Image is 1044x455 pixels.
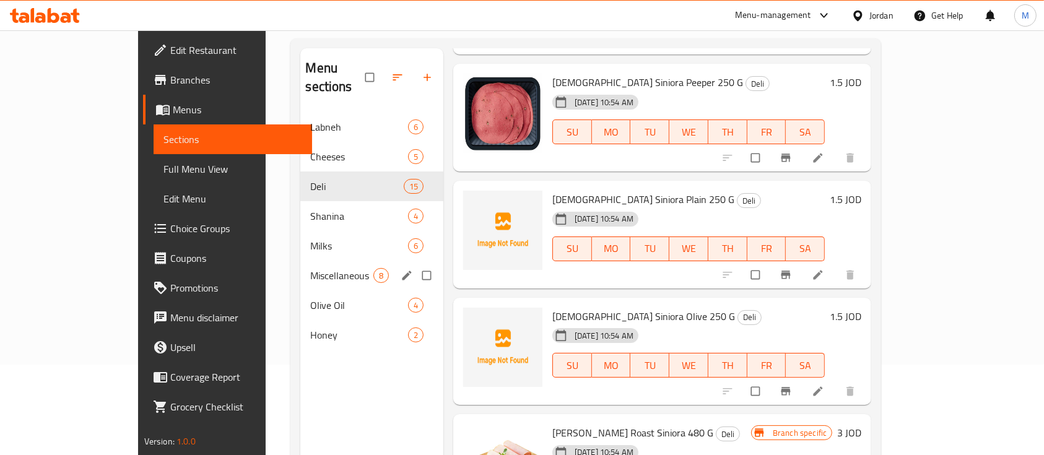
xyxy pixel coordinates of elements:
[409,121,423,133] span: 6
[374,270,388,282] span: 8
[399,267,417,284] button: edit
[170,43,303,58] span: Edit Restaurant
[713,240,742,258] span: TH
[154,124,313,154] a: Sections
[635,123,664,141] span: TU
[143,273,313,303] a: Promotions
[772,144,802,171] button: Branch-specific-item
[300,107,443,355] nav: Menu sections
[837,261,866,288] button: delete
[786,236,825,261] button: SA
[408,238,424,253] div: items
[635,357,664,375] span: TU
[592,353,631,378] button: MO
[305,59,365,96] h2: Menu sections
[597,357,626,375] span: MO
[154,184,313,214] a: Edit Menu
[830,191,861,208] h6: 1.5 JOD
[674,123,703,141] span: WE
[669,119,708,144] button: WE
[170,280,303,295] span: Promotions
[408,149,424,164] div: items
[310,238,407,253] span: Milks
[837,144,866,171] button: delete
[143,95,313,124] a: Menus
[143,65,313,95] a: Branches
[592,236,631,261] button: MO
[170,399,303,414] span: Grocery Checklist
[463,308,542,387] img: Islamic Siniora Olive 250 G
[1022,9,1029,22] span: M
[300,261,443,290] div: Miscellaneous8edit
[746,77,769,91] span: Deli
[747,353,786,378] button: FR
[300,142,443,171] div: Cheeses5
[408,119,424,134] div: items
[170,340,303,355] span: Upsell
[552,307,735,326] span: [DEMOGRAPHIC_DATA] Siniora Olive 250 G
[310,298,407,313] div: Olive Oil
[173,102,303,117] span: Menus
[592,119,631,144] button: MO
[747,119,786,144] button: FR
[300,231,443,261] div: Milks6
[791,123,820,141] span: SA
[358,66,384,89] span: Select all sections
[300,201,443,231] div: Shanina4
[170,251,303,266] span: Coupons
[737,194,760,208] span: Deli
[300,171,443,201] div: Deli15
[310,209,407,223] span: Shanina
[170,221,303,236] span: Choice Groups
[552,73,743,92] span: [DEMOGRAPHIC_DATA] Siniora Peeper 250 G
[310,149,407,164] span: Cheeses
[384,64,414,91] span: Sort sections
[558,357,587,375] span: SU
[869,9,894,22] div: Jordan
[310,268,373,283] div: Miscellaneous
[170,370,303,384] span: Coverage Report
[708,119,747,144] button: TH
[597,240,626,258] span: MO
[752,357,781,375] span: FR
[409,329,423,341] span: 2
[409,240,423,252] span: 6
[143,392,313,422] a: Grocery Checklist
[310,179,403,194] span: Deli
[737,193,761,208] div: Deli
[300,290,443,320] div: Olive Oil4
[747,236,786,261] button: FR
[463,74,542,153] img: Islamic Siniora Peeper 250 G
[552,190,734,209] span: [DEMOGRAPHIC_DATA] Siniora Plain 250 G
[786,119,825,144] button: SA
[300,320,443,350] div: Honey2
[735,8,811,23] div: Menu-management
[812,269,827,281] a: Edit menu item
[744,146,770,170] span: Select to update
[143,214,313,243] a: Choice Groups
[635,240,664,258] span: TU
[310,119,407,134] div: Labneh
[409,210,423,222] span: 4
[163,191,303,206] span: Edit Menu
[744,379,770,403] span: Select to update
[746,76,770,91] div: Deli
[143,35,313,65] a: Edit Restaurant
[713,123,742,141] span: TH
[738,310,761,324] span: Deli
[163,162,303,176] span: Full Menu View
[708,236,747,261] button: TH
[768,427,832,439] span: Branch specific
[143,332,313,362] a: Upsell
[552,236,592,261] button: SU
[837,424,861,441] h6: 3 JOD
[404,179,424,194] div: items
[812,152,827,164] a: Edit menu item
[674,240,703,258] span: WE
[669,353,708,378] button: WE
[772,261,802,288] button: Branch-specific-item
[716,427,740,441] div: Deli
